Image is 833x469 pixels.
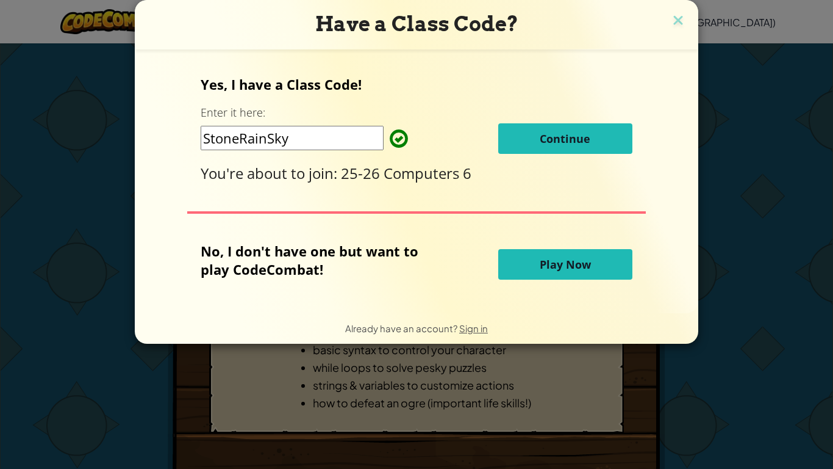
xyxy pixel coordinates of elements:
[540,257,591,272] span: Play Now
[540,131,590,146] span: Continue
[201,163,341,183] span: You're about to join:
[498,123,632,154] button: Continue
[341,163,471,183] span: 25-26 Computers 6
[201,75,632,93] p: Yes, I have a Class Code!
[670,12,686,31] img: close icon
[498,249,632,280] button: Play Now
[315,12,518,36] span: Have a Class Code?
[201,105,265,120] label: Enter it here:
[201,242,437,278] p: No, I don't have one but want to play CodeCombat!
[345,322,459,334] span: Already have an account?
[459,322,488,334] a: Sign in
